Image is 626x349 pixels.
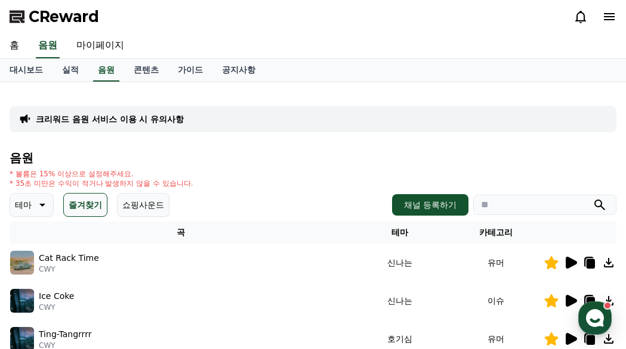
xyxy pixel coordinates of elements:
a: 공지사항 [212,59,265,82]
img: music [10,289,34,313]
a: 콘텐츠 [124,59,168,82]
button: 즐겨찾기 [63,193,107,217]
p: Ting-Tangrrrr [39,328,91,341]
img: music [10,251,34,275]
button: 테마 [10,193,54,217]
td: 신나는 [351,244,448,282]
a: CReward [10,7,99,26]
p: Cat Rack Time [39,252,99,264]
th: 카테고리 [448,222,544,244]
th: 곡 [10,222,351,244]
a: 실적 [53,59,88,82]
p: Ice Coke [39,290,74,303]
p: * 볼륨은 15% 이상으로 설정해주세요. [10,169,193,179]
a: 음원 [93,59,119,82]
td: 신나는 [351,282,448,320]
a: 설정 [154,250,229,280]
a: 음원 [36,33,60,58]
th: 테마 [351,222,448,244]
p: CWY [39,303,74,312]
p: CWY [39,264,99,274]
a: 마이페이지 [67,33,134,58]
td: 이슈 [448,282,544,320]
span: 대화 [109,269,124,278]
span: 설정 [184,268,199,278]
a: 홈 [4,250,79,280]
a: 가이드 [168,59,212,82]
button: 채널 등록하기 [392,194,468,216]
button: 쇼핑사운드 [117,193,169,217]
span: 홈 [38,268,45,278]
p: 테마 [15,197,32,213]
td: 유머 [448,244,544,282]
a: 대화 [79,250,154,280]
p: * 35초 미만은 수익이 적거나 발생하지 않을 수 있습니다. [10,179,193,188]
h4: 음원 [10,151,616,164]
a: 크리워드 음원 서비스 이용 시 유의사항 [36,113,184,125]
span: CReward [29,7,99,26]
